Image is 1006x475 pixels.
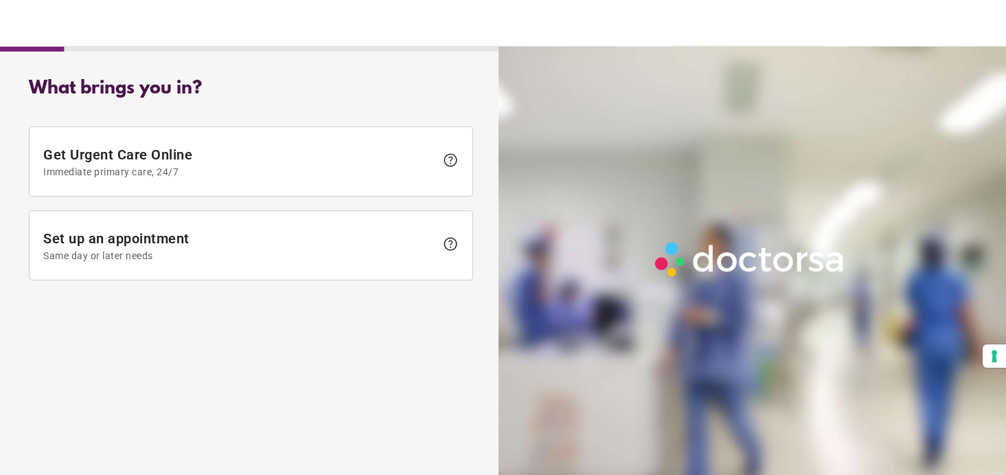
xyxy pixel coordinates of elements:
button: Your consent preferences for tracking technologies [983,344,1006,368]
span: Get Urgent Care Online [43,146,435,177]
span: Set up an appointment [43,230,435,261]
span: Immediate primary care, 24/7 [43,166,435,177]
span: Same day or later needs [43,250,435,261]
span: help [442,236,459,252]
span: help [442,152,459,168]
img: Logo-Doctorsa-trans-White-partial-flat.png [650,236,851,281]
div: What brings you in? [29,78,473,99]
